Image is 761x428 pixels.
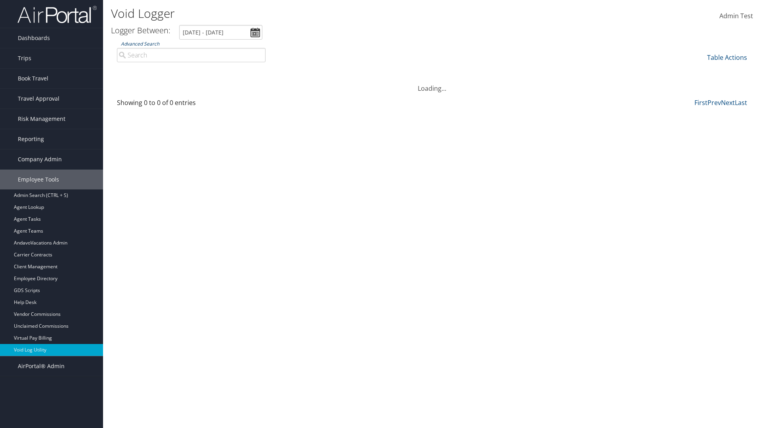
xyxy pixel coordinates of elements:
span: Dashboards [18,28,50,48]
a: Advanced Search [121,40,159,47]
span: Reporting [18,129,44,149]
a: Table Actions [707,53,747,62]
div: Showing 0 to 0 of 0 entries [117,98,266,111]
span: Employee Tools [18,170,59,189]
a: Next [721,98,735,107]
span: Company Admin [18,149,62,169]
div: Loading... [111,74,753,93]
input: [DATE] - [DATE] [179,25,262,40]
a: Prev [707,98,721,107]
a: Admin Test [719,4,753,29]
span: Admin Test [719,11,753,20]
span: Risk Management [18,109,65,129]
span: Book Travel [18,69,48,88]
span: Travel Approval [18,89,59,109]
h3: Logger Between: [111,25,170,36]
span: Trips [18,48,31,68]
input: Advanced Search [117,48,266,62]
a: First [694,98,707,107]
h1: Void Logger [111,5,539,22]
a: Last [735,98,747,107]
span: AirPortal® Admin [18,356,65,376]
img: airportal-logo.png [17,5,97,24]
